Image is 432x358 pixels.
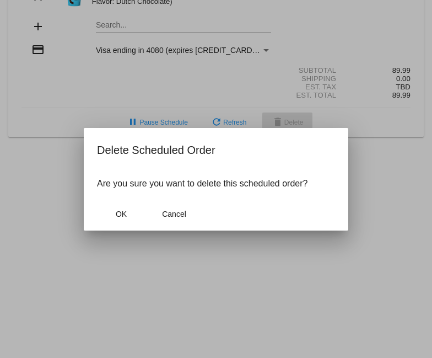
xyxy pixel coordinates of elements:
[97,204,145,224] button: Close dialog
[150,204,198,224] button: Close dialog
[162,210,186,218] span: Cancel
[97,141,335,159] h2: Delete Scheduled Order
[116,210,127,218] span: OK
[97,179,335,189] p: Are you sure you want to delete this scheduled order?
